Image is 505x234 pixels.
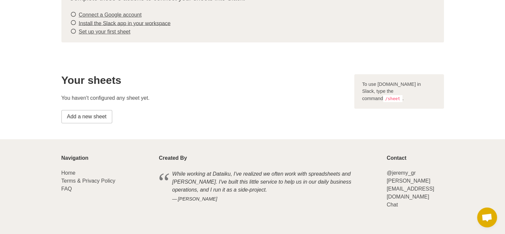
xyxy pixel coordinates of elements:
a: Terms & Privacy Policy [61,178,116,184]
a: Home [61,170,76,176]
h2: Your sheets [61,74,346,86]
a: Install the Slack app in your workspace [79,20,171,26]
p: Contact [386,155,444,161]
a: Chat [386,202,398,207]
a: Add a new sheet [61,110,112,123]
a: FAQ [61,186,72,192]
a: Connect a Google account [79,12,141,18]
p: Navigation [61,155,151,161]
p: You haven't configured any sheet yet. [61,94,346,102]
a: [PERSON_NAME][EMAIL_ADDRESS][DOMAIN_NAME] [386,178,434,200]
code: /sheet [383,95,402,102]
p: Created By [159,155,379,161]
cite: [PERSON_NAME] [172,196,366,203]
blockquote: While working at Dataiku, I've realized we often work with spreadsheets and [PERSON_NAME]. I've b... [159,169,379,204]
a: @jeremy_gr [386,170,415,176]
div: To use [DOMAIN_NAME] in Slack, type the command . [354,74,444,109]
a: Open chat [477,207,497,227]
a: Set up your first sheet [79,29,130,34]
